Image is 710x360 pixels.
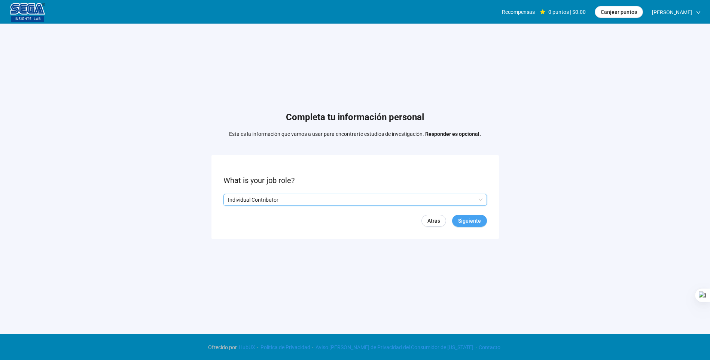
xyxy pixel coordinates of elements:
[601,8,637,16] span: Canjear puntos
[427,217,440,225] span: Atras
[425,131,481,137] strong: Responder es opcional.
[477,344,502,350] a: Contacto
[208,343,502,351] div: · · ·
[452,215,487,227] button: Siguiente
[229,130,481,138] p: Esta es la información que vamos a usar para encontrarte estudios de investigación.
[259,344,312,350] a: Política de Privacidad
[314,344,475,350] a: Aviso [PERSON_NAME] de Privacidad del Consumidor de [US_STATE]
[696,10,701,15] span: down
[458,217,481,225] span: Siguiente
[652,0,692,24] span: [PERSON_NAME]
[223,175,487,186] p: What is your job role?
[229,110,481,125] h1: Completa tu información personal
[237,344,257,350] a: HubUX
[595,6,643,18] button: Canjear puntos
[421,215,446,227] a: Atras
[208,344,237,350] span: Ofrecido por
[228,194,476,205] p: Individual Contributor
[540,9,545,15] span: star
